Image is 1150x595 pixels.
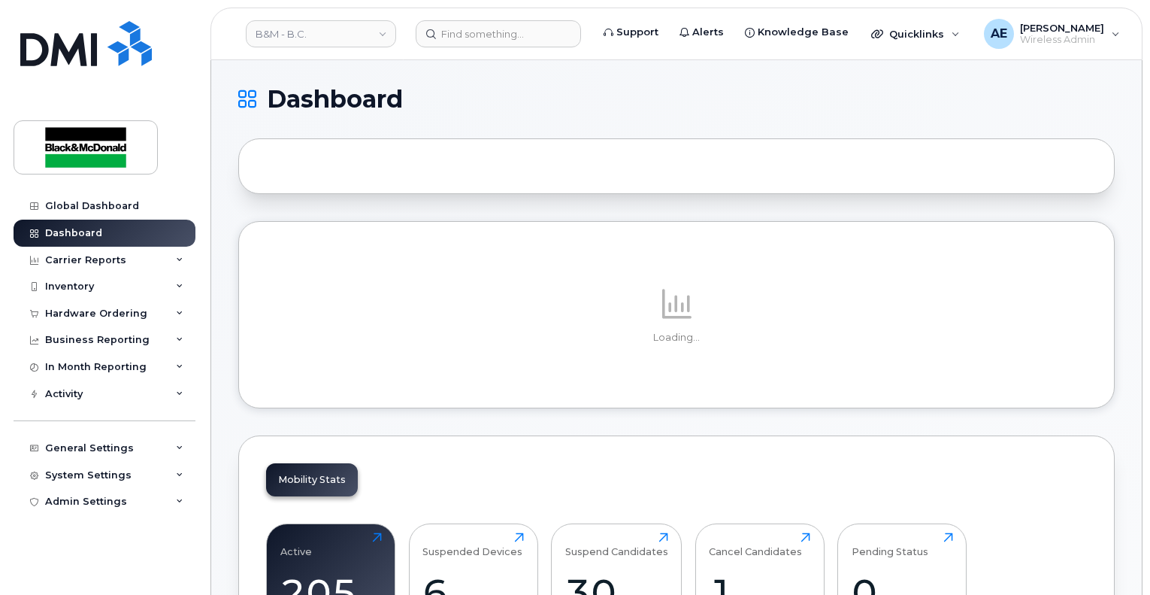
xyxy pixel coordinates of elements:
div: Pending Status [852,533,928,557]
div: Suspend Candidates [565,533,668,557]
span: Dashboard [267,88,403,111]
div: Active [280,533,312,557]
p: Loading... [266,331,1087,345]
div: Cancel Candidates [709,533,802,557]
div: Suspended Devices [422,533,522,557]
